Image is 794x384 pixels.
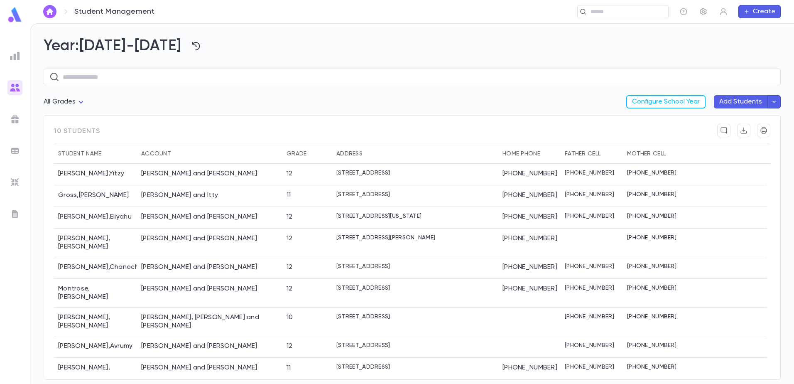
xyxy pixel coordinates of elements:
[287,285,293,293] div: 12
[498,185,561,207] div: [PHONE_NUMBER]
[282,144,332,164] div: Grade
[565,144,600,164] div: Father Cell
[627,285,676,291] p: [PHONE_NUMBER]
[498,257,561,279] div: [PHONE_NUMBER]
[141,234,257,243] div: Katzenstein, Meir and Aliza
[58,144,101,164] div: Student Name
[141,342,257,350] div: Rosen, Meir and Chanie
[44,98,76,105] span: All Grades
[565,285,614,291] p: [PHONE_NUMBER]
[498,144,561,164] div: Home Phone
[54,124,100,144] span: 10 students
[627,342,676,349] p: [PHONE_NUMBER]
[54,164,137,185] div: [PERSON_NAME] , Yitzy
[54,279,137,308] div: Montrose , [PERSON_NAME]
[54,229,137,257] div: [PERSON_NAME] , [PERSON_NAME]
[626,95,706,108] button: Configure School Year
[336,313,390,320] p: [STREET_ADDRESS]
[498,229,561,257] div: [PHONE_NUMBER]
[141,285,257,293] div: Montrose, Tzvi and Dina
[141,364,257,372] div: Rosner, Meir Lipa and Chasi
[565,364,614,370] p: [PHONE_NUMBER]
[627,191,676,198] p: [PHONE_NUMBER]
[565,191,614,198] p: [PHONE_NUMBER]
[10,177,20,187] img: imports_grey.530a8a0e642e233f2baf0ef88e8c9fcb.svg
[10,83,20,93] img: students_gradient.3b4df2a2b995ef5086a14d9e1675a5ee.svg
[141,191,218,199] div: Gross, Yitzchok and Itty
[44,94,86,110] div: All Grades
[287,213,293,221] div: 12
[10,209,20,219] img: letters_grey.7941b92b52307dd3b8a917253454ce1c.svg
[627,364,676,370] p: [PHONE_NUMBER]
[565,342,614,349] p: [PHONE_NUMBER]
[141,144,171,164] div: Account
[627,144,666,164] div: Mother Cell
[10,51,20,61] img: reports_grey.c525e4749d1bce6a11f5fe2a8de1b229.svg
[336,234,435,241] p: [STREET_ADDRESS][PERSON_NAME]
[627,313,676,320] p: [PHONE_NUMBER]
[336,191,390,198] p: [STREET_ADDRESS]
[287,234,293,243] div: 12
[45,8,55,15] img: home_white.a664292cf8c1dea59945f0da9f25487c.svg
[287,144,306,164] div: Grade
[623,144,685,164] div: Mother Cell
[54,207,137,229] div: [PERSON_NAME] , Eliyahu
[54,336,137,358] div: [PERSON_NAME] , Avrumy
[565,263,614,270] p: [PHONE_NUMBER]
[714,95,767,108] button: Add Students
[287,342,293,350] div: 12
[336,263,390,270] p: [STREET_ADDRESS]
[336,364,390,370] p: [STREET_ADDRESS]
[10,146,20,156] img: batches_grey.339ca447c9d9533ef1741baa751efc33.svg
[137,144,282,164] div: Account
[287,313,293,322] div: 10
[141,170,257,178] div: Brotsky, Dovid and Sarah
[565,170,614,176] p: [PHONE_NUMBER]
[287,364,291,372] div: 11
[141,263,257,271] div: Levine, Dovid and Esther
[565,313,614,320] p: [PHONE_NUMBER]
[44,37,781,55] h2: Year: [DATE]-[DATE]
[141,213,257,221] div: Katz, Zev and Chanie
[287,263,293,271] div: 12
[738,5,781,18] button: Create
[336,144,363,164] div: Address
[74,7,154,16] p: Student Management
[141,313,278,330] div: Moshe, Leor and Mashe Emuna
[627,170,676,176] p: [PHONE_NUMBER]
[498,279,561,308] div: [PHONE_NUMBER]
[336,285,390,291] p: [STREET_ADDRESS]
[498,164,561,185] div: [PHONE_NUMBER]
[336,170,390,176] p: [STREET_ADDRESS]
[287,170,293,178] div: 12
[10,114,20,124] img: campaigns_grey.99e729a5f7ee94e3726e6486bddda8f1.svg
[54,308,137,336] div: [PERSON_NAME] , [PERSON_NAME]
[54,144,137,164] div: Student Name
[336,213,422,219] p: [STREET_ADDRESS][US_STATE]
[7,7,23,23] img: logo
[502,144,540,164] div: Home Phone
[287,191,291,199] div: 11
[561,144,623,164] div: Father Cell
[627,263,676,270] p: [PHONE_NUMBER]
[336,342,390,349] p: [STREET_ADDRESS]
[627,213,676,219] p: [PHONE_NUMBER]
[54,257,137,279] div: [PERSON_NAME] , Chanoch
[565,213,614,219] p: [PHONE_NUMBER]
[627,234,676,241] p: [PHONE_NUMBER]
[54,185,137,207] div: Gross , [PERSON_NAME]
[332,144,498,164] div: Address
[498,207,561,229] div: [PHONE_NUMBER]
